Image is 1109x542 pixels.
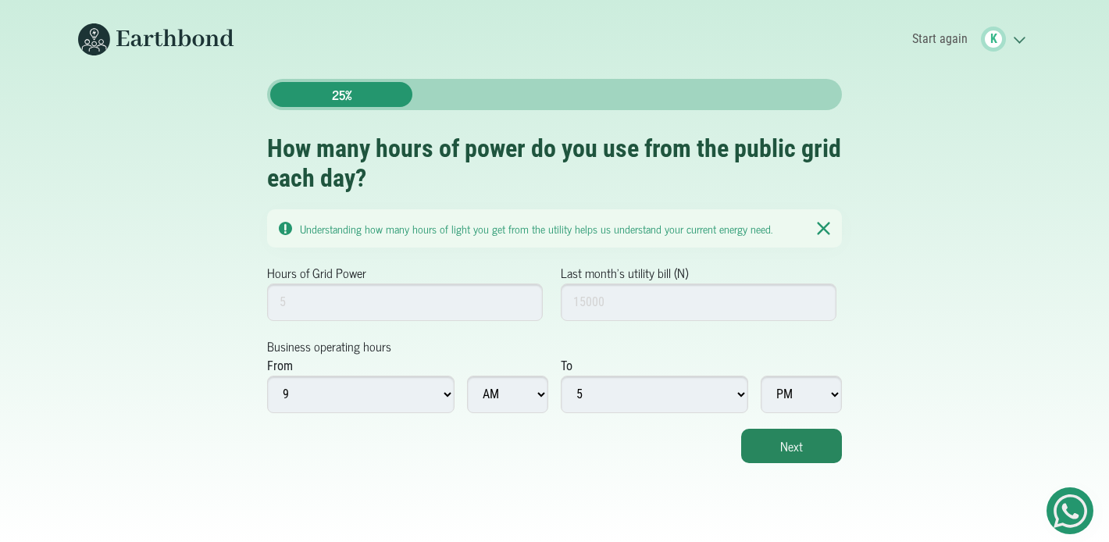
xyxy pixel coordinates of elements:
span: K [990,30,997,48]
a: Start again [907,26,973,52]
img: Earthbond's long logo for desktop view [78,23,234,55]
small: Understanding how many hours of light you get from the utility helps us understand your current e... [300,219,772,237]
h2: How many hours of power do you use from the public grid each day? [267,134,842,194]
div: To [561,357,572,376]
button: Next [741,429,842,463]
label: Hours of Grid Power [267,263,366,282]
input: 5 [267,283,543,321]
div: 25% [270,82,412,107]
label: Last month's utility bill (N) [561,263,688,282]
div: From [267,357,293,376]
img: Notication Pane Close Icon [817,221,830,236]
img: Get Started On Earthbond Via Whatsapp [1054,494,1087,528]
img: Notication Pane Caution Icon [279,222,292,235]
label: Business operating hours [267,337,391,355]
input: 15000 [561,283,836,321]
